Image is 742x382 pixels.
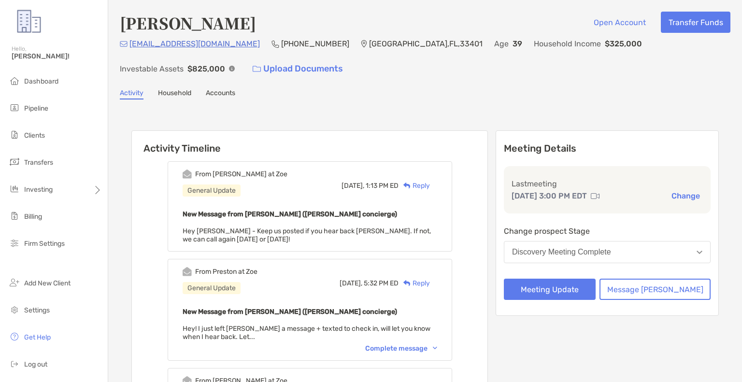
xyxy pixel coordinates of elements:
img: Chevron icon [433,347,437,350]
span: Settings [24,306,50,314]
img: communication type [591,192,599,200]
span: Clients [24,131,45,140]
span: Get Help [24,333,51,341]
div: From [PERSON_NAME] at Zoe [195,170,287,178]
img: Open dropdown arrow [697,251,702,254]
img: clients icon [9,129,20,141]
img: button icon [253,66,261,72]
img: firm-settings icon [9,237,20,249]
button: Discovery Meeting Complete [504,241,711,263]
p: Investable Assets [120,63,184,75]
button: Open Account [586,12,653,33]
span: Billing [24,212,42,221]
p: $825,000 [187,63,225,75]
span: Hey [PERSON_NAME] - Keep us posted if you hear back [PERSON_NAME]. If not, we can call again [DAT... [183,227,431,243]
img: pipeline icon [9,102,20,113]
span: Investing [24,185,53,194]
img: billing icon [9,210,20,222]
img: add_new_client icon [9,277,20,288]
a: Household [158,89,191,99]
p: [PHONE_NUMBER] [281,38,349,50]
div: From Preston at Zoe [195,268,257,276]
b: New Message from [PERSON_NAME] ([PERSON_NAME] concierge) [183,210,397,218]
div: General Update [183,184,241,197]
p: Age [494,38,509,50]
span: Pipeline [24,104,48,113]
h6: Activity Timeline [132,131,487,154]
span: Dashboard [24,77,58,85]
img: Info Icon [229,66,235,71]
p: Household Income [534,38,601,50]
img: get-help icon [9,331,20,342]
img: Event icon [183,170,192,179]
b: New Message from [PERSON_NAME] ([PERSON_NAME] concierge) [183,308,397,316]
img: Zoe Logo [12,4,46,39]
div: General Update [183,282,241,294]
h4: [PERSON_NAME] [120,12,256,34]
span: [DATE], [340,279,362,287]
p: Change prospect Stage [504,225,711,237]
button: Change [669,191,703,201]
p: Meeting Details [504,142,711,155]
a: Activity [120,89,143,99]
span: [DATE], [342,182,364,190]
img: Email Icon [120,41,128,47]
div: Reply [399,181,430,191]
img: logout icon [9,358,20,369]
span: Transfers [24,158,53,167]
span: [PERSON_NAME]! [12,52,102,60]
p: $325,000 [605,38,642,50]
img: investing icon [9,183,20,195]
div: Reply [399,278,430,288]
p: Last meeting [512,178,703,190]
p: [EMAIL_ADDRESS][DOMAIN_NAME] [129,38,260,50]
a: Upload Documents [246,58,349,79]
img: dashboard icon [9,75,20,86]
img: Reply icon [403,183,411,189]
div: Complete message [365,344,437,353]
button: Transfer Funds [661,12,730,33]
p: 39 [513,38,522,50]
img: transfers icon [9,156,20,168]
img: Phone Icon [271,40,279,48]
span: 5:32 PM ED [364,279,399,287]
span: Hey! I just left [PERSON_NAME] a message + texted to check in, will let you know when I hear back... [183,325,430,341]
img: Event icon [183,267,192,276]
img: Location Icon [361,40,367,48]
img: settings icon [9,304,20,315]
img: Reply icon [403,280,411,286]
span: Firm Settings [24,240,65,248]
button: Meeting Update [504,279,596,300]
span: Add New Client [24,279,71,287]
span: 1:13 PM ED [366,182,399,190]
p: [GEOGRAPHIC_DATA] , FL , 33401 [369,38,483,50]
div: Discovery Meeting Complete [512,248,611,256]
a: Accounts [206,89,235,99]
button: Message [PERSON_NAME] [599,279,711,300]
p: [DATE] 3:00 PM EDT [512,190,587,202]
span: Log out [24,360,47,368]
